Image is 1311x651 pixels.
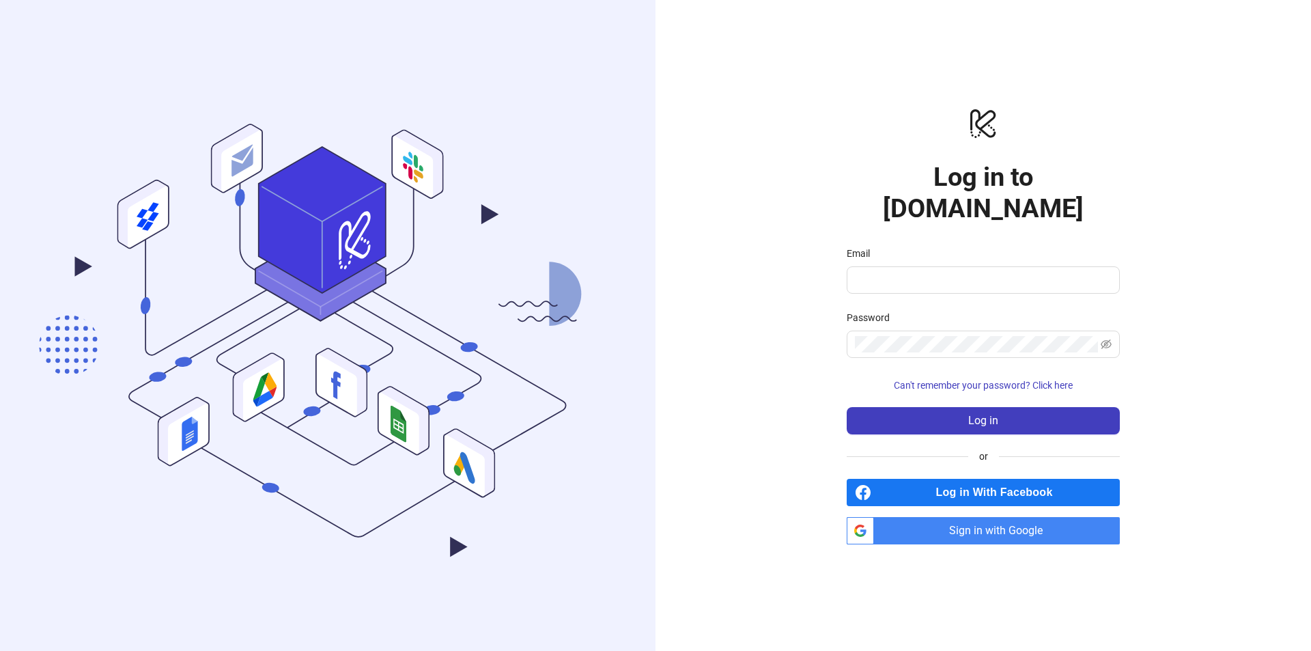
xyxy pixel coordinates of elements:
[847,374,1120,396] button: Can't remember your password? Click here
[847,310,899,325] label: Password
[877,479,1120,506] span: Log in With Facebook
[968,449,999,464] span: or
[847,161,1120,224] h1: Log in to [DOMAIN_NAME]
[1101,339,1112,350] span: eye-invisible
[847,479,1120,506] a: Log in With Facebook
[879,517,1120,544] span: Sign in with Google
[855,336,1098,352] input: Password
[847,380,1120,391] a: Can't remember your password? Click here
[968,415,998,427] span: Log in
[847,517,1120,544] a: Sign in with Google
[894,380,1073,391] span: Can't remember your password? Click here
[847,246,879,261] label: Email
[847,407,1120,434] button: Log in
[855,272,1109,288] input: Email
